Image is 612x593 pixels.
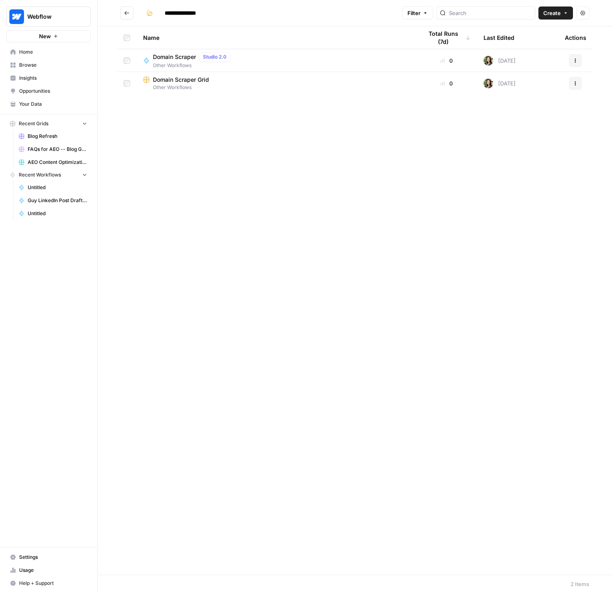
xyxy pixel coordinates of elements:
span: Your Data [19,100,87,108]
a: AEO Content Optimizations Grid [15,156,91,169]
button: Recent Grids [7,118,91,130]
a: Untitled [15,181,91,194]
button: New [7,30,91,42]
span: Opportunities [19,87,87,95]
span: Insights [19,74,87,82]
div: [DATE] [484,78,516,88]
div: Total Runs (7d) [423,26,470,49]
span: Filter [407,9,420,17]
span: Other Workflows [143,84,409,91]
img: Webflow Logo [9,9,24,24]
div: Actions [565,26,586,49]
span: Webflow [27,13,76,21]
a: Opportunities [7,85,91,98]
a: Domain Scraper GridOther Workflows [143,76,409,91]
div: Last Edited [484,26,514,49]
span: Studio 2.0 [203,53,227,61]
a: Home [7,46,91,59]
a: Domain ScraperStudio 2.0Other Workflows [143,52,409,69]
img: tfqcqvankhknr4alfzf7rpur2gif [484,56,493,65]
button: Help + Support [7,577,91,590]
span: Settings [19,554,87,561]
span: New [39,32,51,40]
a: Untitled [15,207,91,220]
span: Domain Scraper [153,53,196,61]
button: Go back [120,7,133,20]
span: Blog Refresh [28,133,87,140]
span: AEO Content Optimizations Grid [28,159,87,166]
span: Usage [19,567,87,574]
span: Home [19,48,87,56]
a: Guy LinkedIn Post Draft Creator [15,194,91,207]
img: tfqcqvankhknr4alfzf7rpur2gif [484,78,493,88]
span: FAQs for AEO -- Blog Grid [28,146,87,153]
span: Recent Workflows [19,171,61,179]
div: 2 Items [571,580,589,588]
span: Help + Support [19,580,87,587]
button: Recent Workflows [7,169,91,181]
span: Untitled [28,210,87,217]
a: FAQs for AEO -- Blog Grid [15,143,91,156]
span: Untitled [28,184,87,191]
span: Create [543,9,561,17]
input: Search [449,9,531,17]
a: Your Data [7,98,91,111]
a: Browse [7,59,91,72]
div: 0 [423,57,470,65]
button: Filter [402,7,433,20]
span: Recent Grids [19,120,48,127]
span: Domain Scraper Grid [153,76,209,84]
a: Settings [7,551,91,564]
button: Create [538,7,573,20]
div: 0 [423,79,470,87]
a: Usage [7,564,91,577]
a: Insights [7,72,91,85]
span: Guy LinkedIn Post Draft Creator [28,197,87,204]
button: Workspace: Webflow [7,7,91,27]
a: Blog Refresh [15,130,91,143]
div: Name [143,26,409,49]
div: [DATE] [484,56,516,65]
span: Other Workflows [153,62,233,69]
span: Browse [19,61,87,69]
